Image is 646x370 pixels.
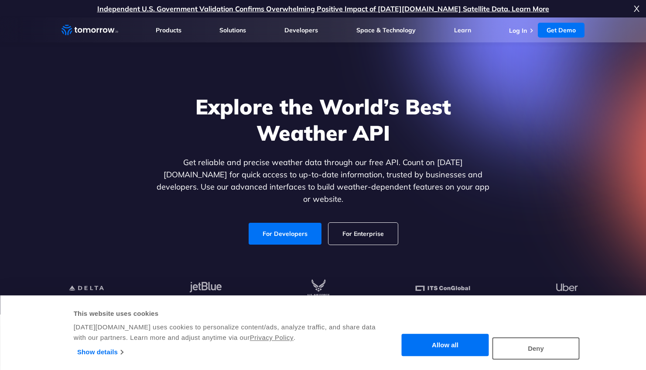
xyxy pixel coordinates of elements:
[454,26,471,34] a: Learn
[97,4,549,13] a: Independent U.S. Government Validation Confirms Overwhelming Positive Impact of [DATE][DOMAIN_NAM...
[155,156,492,205] p: Get reliable and precise weather data through our free API. Count on [DATE][DOMAIN_NAME] for quic...
[62,24,118,37] a: Home link
[74,322,386,343] div: [DATE][DOMAIN_NAME] uses cookies to personalize content/ads, analyze traffic, and share data with...
[250,334,294,341] a: Privacy Policy
[538,23,584,38] a: Get Demo
[155,93,492,146] h1: Explore the World’s Best Weather API
[156,26,181,34] a: Products
[492,337,580,360] button: Deny
[284,26,318,34] a: Developers
[77,346,123,359] a: Show details
[356,26,416,34] a: Space & Technology
[509,27,527,35] a: Log In
[328,223,398,245] a: For Enterprise
[402,334,489,356] button: Allow all
[249,223,321,245] a: For Developers
[74,308,386,319] div: This website uses cookies
[219,26,246,34] a: Solutions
